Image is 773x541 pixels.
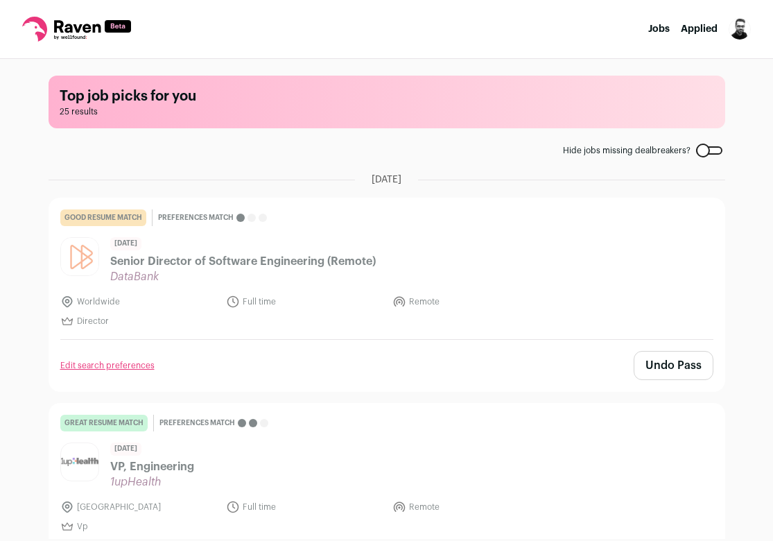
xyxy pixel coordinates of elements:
[61,238,98,275] img: 6611d4c9bc981c339e52334a9f265ef47433b0fd92b56f65bda907546c214c00.jpg
[563,145,691,156] span: Hide jobs missing dealbreakers?
[729,18,751,40] img: 539423-medium_jpg
[60,295,218,309] li: Worldwide
[159,416,235,430] span: Preferences match
[60,314,218,328] li: Director
[60,106,714,117] span: 25 results
[60,415,148,431] div: great resume match
[110,270,376,284] span: DataBank
[392,500,550,514] li: Remote
[110,253,376,270] span: Senior Director of Software Engineering (Remote)
[681,24,718,34] a: Applied
[729,18,751,40] button: Open dropdown
[49,198,724,339] a: good resume match Preferences match [DATE] Senior Director of Software Engineering (Remote) DataB...
[648,24,670,34] a: Jobs
[372,173,401,187] span: [DATE]
[392,295,550,309] li: Remote
[60,209,146,226] div: good resume match
[110,443,141,456] span: [DATE]
[634,351,713,380] button: Undo Pass
[226,500,384,514] li: Full time
[110,458,194,475] span: VP, Engineering
[226,295,384,309] li: Full time
[158,211,234,225] span: Preferences match
[60,360,155,371] a: Edit search preferences
[61,458,98,466] img: 4a509b5cc1c4cb98792af3081d00a790fb83f9b0e4980aaf27b84aa0109249fe.jpg
[110,237,141,250] span: [DATE]
[60,500,218,514] li: [GEOGRAPHIC_DATA]
[60,87,714,106] h1: Top job picks for you
[110,475,194,489] span: 1upHealth
[60,519,218,533] li: Vp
